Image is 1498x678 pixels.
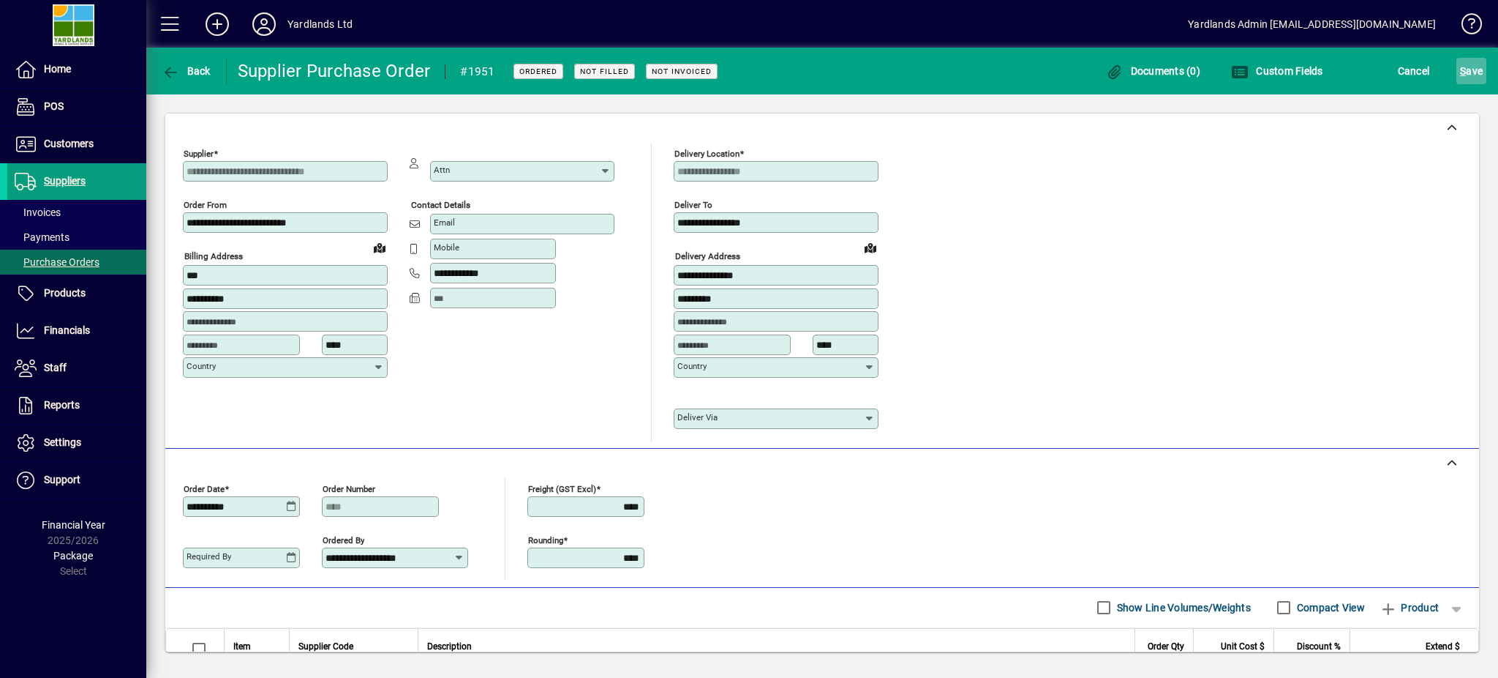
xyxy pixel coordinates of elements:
[859,236,882,259] a: View on map
[287,12,353,36] div: Yardlands Ltd
[1297,638,1341,655] span: Discount %
[298,638,353,655] span: Supplier Code
[580,67,629,76] span: Not Filled
[7,425,146,461] a: Settings
[194,11,241,37] button: Add
[241,11,287,37] button: Profile
[187,361,216,371] mat-label: Country
[7,89,146,125] a: POS
[528,534,563,545] mat-label: Rounding
[7,200,146,225] a: Invoices
[677,361,707,371] mat-label: Country
[15,231,69,243] span: Payments
[1394,58,1434,84] button: Cancel
[1456,58,1486,84] button: Save
[1227,58,1327,84] button: Custom Fields
[1114,600,1251,615] label: Show Line Volumes/Weights
[323,534,364,545] mat-label: Ordered by
[44,287,86,299] span: Products
[44,138,94,149] span: Customers
[1221,638,1265,655] span: Unit Cost $
[44,175,86,187] span: Suppliers
[519,67,557,76] span: Ordered
[44,100,64,112] span: POS
[368,236,391,259] a: View on map
[146,58,227,84] app-page-header-button: Back
[7,462,146,499] a: Support
[1450,3,1480,51] a: Knowledge Base
[1188,12,1436,36] div: Yardlands Admin [EMAIL_ADDRESS][DOMAIN_NAME]
[7,225,146,250] a: Payments
[1426,638,1460,655] span: Extend $
[652,67,712,76] span: Not Invoiced
[1231,65,1323,77] span: Custom Fields
[1460,59,1483,83] span: ave
[7,313,146,349] a: Financials
[1372,595,1446,621] button: Product
[15,256,99,268] span: Purchase Orders
[460,60,494,83] div: #1951
[7,51,146,88] a: Home
[7,126,146,163] a: Customers
[44,474,80,485] span: Support
[184,200,227,210] mat-label: Order from
[434,165,450,175] mat-label: Attn
[434,217,455,228] mat-label: Email
[233,638,251,655] span: Item
[1148,638,1184,655] span: Order Qty
[7,250,146,275] a: Purchase Orders
[42,519,105,531] span: Financial Year
[674,149,739,159] mat-label: Delivery Location
[1460,65,1466,77] span: S
[7,350,146,387] a: Staff
[1380,596,1439,619] span: Product
[1105,65,1200,77] span: Documents (0)
[323,483,375,493] mat-label: Order number
[44,399,80,411] span: Reports
[7,387,146,424] a: Reports
[162,65,211,77] span: Back
[44,362,67,373] span: Staff
[184,149,214,159] mat-label: Supplier
[674,200,712,210] mat-label: Deliver To
[158,58,214,84] button: Back
[1294,600,1365,615] label: Compact View
[238,59,431,83] div: Supplier Purchase Order
[187,551,231,562] mat-label: Required by
[44,324,90,336] span: Financials
[44,63,71,75] span: Home
[1102,58,1204,84] button: Documents (0)
[427,638,472,655] span: Description
[677,412,718,422] mat-label: Deliver via
[44,436,81,448] span: Settings
[434,242,459,253] mat-label: Mobile
[1398,59,1430,83] span: Cancel
[528,483,596,493] mat-label: Freight (GST excl)
[184,483,225,493] mat-label: Order date
[53,550,93,562] span: Package
[15,206,61,218] span: Invoices
[7,275,146,312] a: Products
